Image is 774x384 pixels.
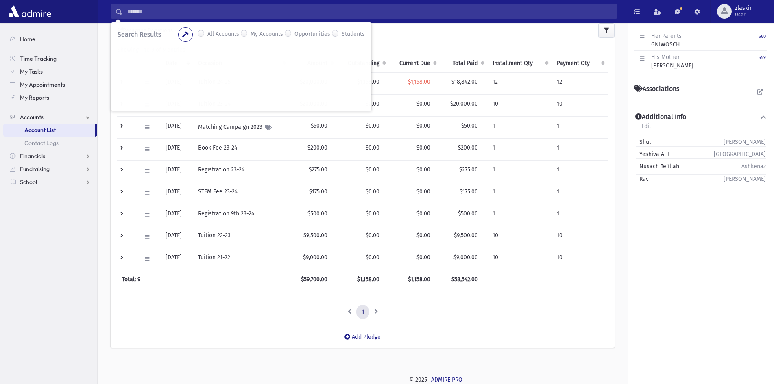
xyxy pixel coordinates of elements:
td: Registration 9th 23-24 [193,204,290,226]
td: [DATE] [161,182,194,204]
a: 659 [759,53,766,70]
td: $275.00 [290,160,337,182]
td: $200.00 [290,138,337,160]
small: 660 [759,34,766,39]
span: $50.00 [461,122,478,129]
span: $0.00 [416,100,430,107]
span: $0.00 [416,210,430,217]
input: Search [122,4,617,19]
h4: Associations [634,85,679,93]
td: $9,500.00 [290,226,337,248]
td: STEM Fee 23-24 [193,182,290,204]
a: Contact Logs [3,137,97,150]
td: [DATE] [161,160,194,182]
span: $0.00 [366,144,379,151]
td: [DATE] [161,248,194,270]
span: $175.00 [460,188,478,195]
td: 10 [488,226,552,248]
span: $9,500.00 [454,232,478,239]
div: © 2025 - [111,375,761,384]
iframe: Your browser doesn't support iframes> [111,47,371,108]
a: New [641,15,653,30]
td: 1 [488,116,552,138]
div: [PERSON_NAME] [651,53,693,70]
a: My Reports [3,91,97,104]
span: $0.00 [366,166,379,173]
span: Yeshiva Affl [636,150,669,158]
span: User [735,11,753,18]
td: [DATE] [161,116,194,138]
span: $0.00 [366,188,379,195]
span: Time Tracking [20,55,57,62]
span: Fundraising [20,165,50,173]
th: $1,158.00 [389,270,440,289]
td: [DATE] [161,204,194,226]
button: Additional Info [634,113,767,121]
span: Accounts [20,113,44,121]
span: My Tasks [20,68,43,75]
td: [DATE] [161,226,194,248]
td: 10 [552,94,608,116]
span: His Mother [651,54,680,61]
span: $0.00 [416,232,430,239]
td: Book Fee 23-24 [193,138,290,160]
td: 1 [552,138,608,160]
label: All Accounts [207,30,239,39]
th: Current Due: activate to sort column ascending [389,54,440,73]
span: $0.00 [416,254,430,261]
a: Add Pledge [338,327,387,347]
span: Home [20,35,35,43]
span: [PERSON_NAME] [724,138,766,146]
td: 10 [552,226,608,248]
span: Shul [636,138,651,146]
td: Registration 23-24 [193,160,290,182]
span: $0.00 [366,210,379,217]
a: Accounts [3,111,97,124]
th: $1,158.00 [337,270,389,289]
td: $175.00 [290,182,337,204]
a: 660 [759,32,766,49]
td: 10 [488,94,552,116]
a: 1 [356,305,369,319]
small: 659 [759,55,766,60]
a: Edit [641,121,652,136]
div: GNIWOSCH [651,32,682,49]
span: $1,158.00 [408,78,430,85]
td: 1 [552,182,608,204]
span: Contact Logs [24,139,59,147]
label: Opportunities [294,30,330,39]
span: $18,842.00 [451,78,478,85]
span: $200.00 [458,144,478,151]
td: $500.00 [290,204,337,226]
span: My Reports [20,94,49,101]
span: My Appointments [20,81,65,88]
a: Financials [3,150,97,163]
span: Account List [24,126,56,134]
td: 1 [488,182,552,204]
th: Installment Qty: activate to sort column ascending [488,54,552,73]
span: $0.00 [416,188,430,195]
td: 12 [488,72,552,94]
span: $0.00 [366,254,379,261]
td: 1 [488,160,552,182]
span: zlaskin [735,5,753,11]
span: $0.00 [416,144,430,151]
span: $275.00 [459,166,478,173]
span: Nusach Tefillah [636,162,679,171]
span: $20,000.00 [450,100,478,107]
a: My Appointments [3,78,97,91]
td: 1 [552,160,608,182]
span: [GEOGRAPHIC_DATA] [714,150,766,158]
td: 1 [488,204,552,226]
a: Fundraising [3,163,97,176]
a: Account List [3,124,95,137]
td: Tuition 22-23 [193,226,290,248]
td: Tuition 21-22 [193,248,290,270]
label: My Accounts [251,30,283,39]
span: $0.00 [366,232,379,239]
a: ADMIRE PRO [431,376,462,383]
td: $50.00 [290,116,337,138]
td: [DATE] [161,138,194,160]
img: AdmirePro [7,3,53,20]
th: $59,700.00 [290,270,337,289]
